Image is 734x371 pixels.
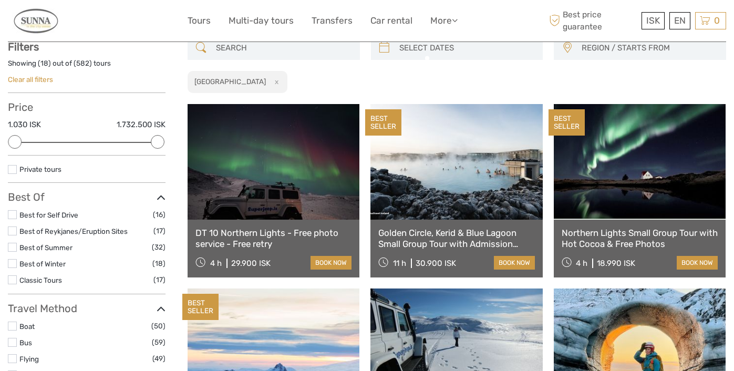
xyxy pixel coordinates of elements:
[19,338,32,347] a: Bus
[8,8,64,34] img: General info
[19,322,35,331] a: Boat
[8,75,53,84] a: Clear all filters
[117,119,166,130] label: 1.732.500 ISK
[194,77,266,86] h2: [GEOGRAPHIC_DATA]
[646,15,660,26] span: ISK
[210,259,222,268] span: 4 h
[546,9,639,32] span: Best price guarantee
[712,15,721,26] span: 0
[267,76,282,87] button: x
[121,16,133,29] button: Open LiveChat chat widget
[229,13,294,28] a: Multi-day tours
[494,256,535,270] a: book now
[393,259,406,268] span: 11 h
[365,109,401,136] div: BEST SELLER
[416,259,456,268] div: 30.900 ISK
[182,294,219,320] div: BEST SELLER
[669,12,690,29] div: EN
[19,276,62,284] a: Classic Tours
[212,39,355,57] input: SEARCH
[151,320,166,332] span: (50)
[153,225,166,237] span: (17)
[8,58,166,75] div: Showing ( ) out of ( ) tours
[153,274,166,286] span: (17)
[370,13,412,28] a: Car rental
[576,259,587,268] span: 4 h
[562,228,718,249] a: Northern Lights Small Group Tour with Hot Cocoa & Free Photos
[195,228,352,249] a: DT 10 Northern Lights - Free photo service - Free retry
[8,302,166,315] h3: Travel Method
[8,119,41,130] label: 1.030 ISK
[152,336,166,348] span: (59)
[8,101,166,114] h3: Price
[19,227,128,235] a: Best of Reykjanes/Eruption Sites
[76,58,89,68] label: 582
[430,13,458,28] a: More
[19,260,66,268] a: Best of Winter
[152,241,166,253] span: (32)
[378,228,534,249] a: Golden Circle, Kerid & Blue Lagoon Small Group Tour with Admission Ticket
[152,257,166,270] span: (18)
[152,353,166,365] span: (49)
[311,256,352,270] a: book now
[8,191,166,203] h3: Best Of
[19,243,73,252] a: Best of Summer
[577,39,721,57] button: REGION / STARTS FROM
[19,165,61,173] a: Private tours
[19,355,39,363] a: Flying
[19,211,78,219] a: Best for Self Drive
[40,58,48,68] label: 18
[597,259,635,268] div: 18.990 ISK
[231,259,271,268] div: 29.900 ISK
[8,40,39,53] strong: Filters
[549,109,585,136] div: BEST SELLER
[153,209,166,221] span: (16)
[677,256,718,270] a: book now
[188,13,211,28] a: Tours
[312,13,353,28] a: Transfers
[395,39,538,57] input: SELECT DATES
[15,18,119,27] p: We're away right now. Please check back later!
